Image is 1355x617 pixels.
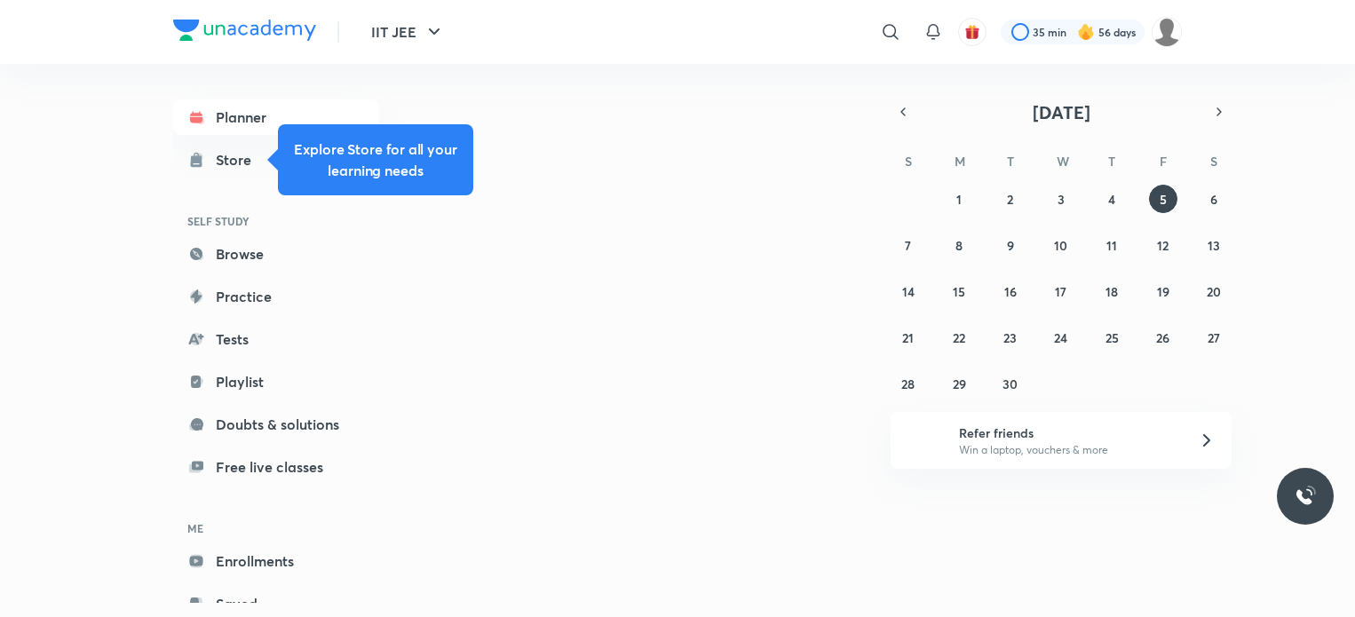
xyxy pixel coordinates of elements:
[173,206,379,236] h6: SELF STUDY
[958,18,987,46] button: avatar
[1105,283,1118,300] abbr: September 18, 2025
[996,277,1025,305] button: September 16, 2025
[173,364,379,399] a: Playlist
[959,442,1177,458] p: Win a laptop, vouchers & more
[1200,323,1228,352] button: September 27, 2025
[1004,283,1017,300] abbr: September 16, 2025
[1054,237,1067,254] abbr: September 10, 2025
[1157,283,1169,300] abbr: September 19, 2025
[1057,153,1069,170] abbr: Wednesday
[1208,329,1220,346] abbr: September 27, 2025
[173,407,379,442] a: Doubts & solutions
[1097,231,1126,259] button: September 11, 2025
[894,369,923,398] button: September 28, 2025
[1097,277,1126,305] button: September 18, 2025
[173,20,316,41] img: Company Logo
[173,20,316,45] a: Company Logo
[1152,17,1182,47] img: Raghav sharan singh
[894,231,923,259] button: September 7, 2025
[945,231,973,259] button: September 8, 2025
[1058,191,1065,208] abbr: September 3, 2025
[1003,329,1017,346] abbr: September 23, 2025
[1047,323,1075,352] button: September 24, 2025
[901,376,915,392] abbr: September 28, 2025
[905,423,940,458] img: referral
[956,191,962,208] abbr: September 1, 2025
[1055,283,1066,300] abbr: September 17, 2025
[1156,329,1169,346] abbr: September 26, 2025
[1007,237,1014,254] abbr: September 9, 2025
[945,369,973,398] button: September 29, 2025
[1007,191,1013,208] abbr: September 2, 2025
[1047,231,1075,259] button: September 10, 2025
[902,283,915,300] abbr: September 14, 2025
[953,376,966,392] abbr: September 29, 2025
[1160,153,1167,170] abbr: Friday
[996,323,1025,352] button: September 23, 2025
[173,513,379,543] h6: ME
[1210,191,1217,208] abbr: September 6, 2025
[894,323,923,352] button: September 21, 2025
[905,237,911,254] abbr: September 7, 2025
[905,153,912,170] abbr: Sunday
[1002,376,1018,392] abbr: September 30, 2025
[902,329,914,346] abbr: September 21, 2025
[996,185,1025,213] button: September 2, 2025
[1033,100,1090,124] span: [DATE]
[953,329,965,346] abbr: September 22, 2025
[173,279,379,314] a: Practice
[173,321,379,357] a: Tests
[1149,323,1177,352] button: September 26, 2025
[1047,277,1075,305] button: September 17, 2025
[1200,231,1228,259] button: September 13, 2025
[216,149,262,170] div: Store
[945,185,973,213] button: September 1, 2025
[964,24,980,40] img: avatar
[1208,237,1220,254] abbr: September 13, 2025
[1149,277,1177,305] button: September 19, 2025
[1157,237,1169,254] abbr: September 12, 2025
[292,138,459,181] h5: Explore Store for all your learning needs
[1105,329,1119,346] abbr: September 25, 2025
[173,99,379,135] a: Planner
[1200,277,1228,305] button: September 20, 2025
[1106,237,1117,254] abbr: September 11, 2025
[996,369,1025,398] button: September 30, 2025
[1097,323,1126,352] button: September 25, 2025
[894,277,923,305] button: September 14, 2025
[1077,23,1095,41] img: streak
[996,231,1025,259] button: September 9, 2025
[1007,153,1014,170] abbr: Tuesday
[1097,185,1126,213] button: September 4, 2025
[1149,231,1177,259] button: September 12, 2025
[173,236,379,272] a: Browse
[1108,153,1115,170] abbr: Thursday
[953,283,965,300] abbr: September 15, 2025
[955,237,963,254] abbr: September 8, 2025
[915,99,1207,124] button: [DATE]
[955,153,965,170] abbr: Monday
[361,14,456,50] button: IIT JEE
[1207,283,1221,300] abbr: September 20, 2025
[945,277,973,305] button: September 15, 2025
[173,543,379,579] a: Enrollments
[1149,185,1177,213] button: September 5, 2025
[1054,329,1067,346] abbr: September 24, 2025
[1295,486,1316,507] img: ttu
[173,142,379,178] a: Store
[1160,191,1167,208] abbr: September 5, 2025
[959,423,1177,442] h6: Refer friends
[1200,185,1228,213] button: September 6, 2025
[1047,185,1075,213] button: September 3, 2025
[1210,153,1217,170] abbr: Saturday
[945,323,973,352] button: September 22, 2025
[173,449,379,485] a: Free live classes
[1108,191,1115,208] abbr: September 4, 2025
